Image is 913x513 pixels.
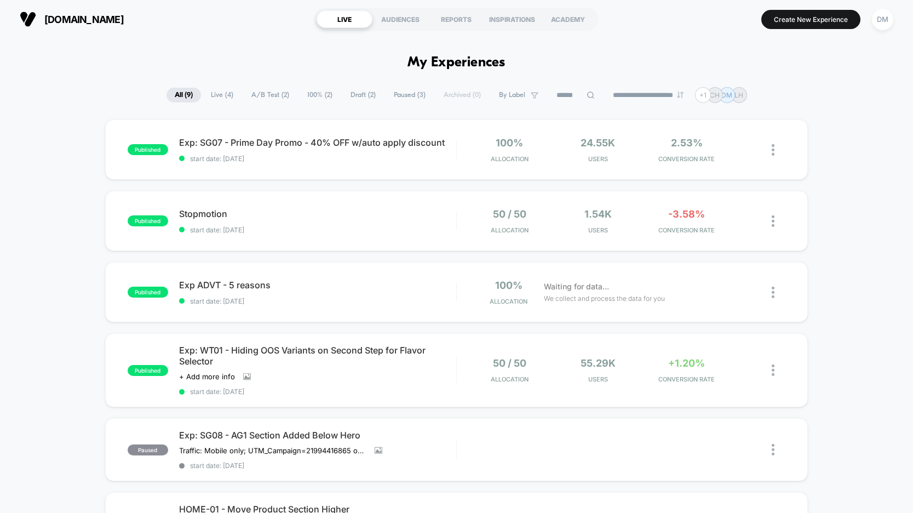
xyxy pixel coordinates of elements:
span: 100% [495,280,522,291]
span: +1.20% [668,357,705,369]
span: Stopmotion [179,208,456,219]
span: By Label [499,91,525,99]
span: Users [556,375,640,383]
span: Exp: SG08 - AG1 Section Added Below Hero [179,430,456,441]
span: start date: [DATE] [179,461,456,470]
p: DM [721,91,732,99]
img: close [772,287,774,298]
span: 1.54k [584,208,612,220]
img: close [772,215,774,227]
img: end [677,92,684,98]
span: 50 / 50 [493,357,526,369]
span: Allocation [491,226,529,234]
img: close [772,444,774,455]
span: Exp: SG07 - Prime Day Promo - 40% OFF w/auto apply discount [179,137,456,148]
span: 50 / 50 [493,208,526,220]
div: + 1 [695,87,711,103]
span: 100% [496,137,523,149]
span: Users [556,155,640,163]
span: Allocation [490,298,527,305]
span: Traffic: Mobile only; UTM_Campaign=21994416865 only [179,446,366,455]
img: close [772,364,774,376]
span: Allocation [491,375,529,383]
img: Visually logo [20,11,36,27]
span: Live ( 4 ) [203,88,242,102]
button: [DOMAIN_NAME] [16,10,127,28]
p: CH [710,91,720,99]
p: LH [734,91,743,99]
h1: My Experiences [407,55,506,71]
span: 100% ( 2 ) [299,88,341,102]
span: start date: [DATE] [179,387,456,396]
span: + Add more info [179,372,235,381]
span: Exp ADVT - 5 reasons [179,280,456,290]
span: start date: [DATE] [179,297,456,305]
button: DM [869,8,897,31]
img: close [772,144,774,156]
span: start date: [DATE] [179,226,456,234]
span: published [128,287,168,298]
span: CONVERSION RATE [645,375,728,383]
div: DM [872,9,893,30]
span: All ( 9 ) [166,88,201,102]
div: REPORTS [428,10,484,28]
span: Paused ( 3 ) [386,88,434,102]
div: ACADEMY [540,10,596,28]
div: AUDIENCES [372,10,428,28]
span: published [128,215,168,226]
span: -3.58% [668,208,705,220]
span: Waiting for data... [544,281,609,293]
span: Allocation [491,155,529,163]
div: INSPIRATIONS [484,10,540,28]
span: CONVERSION RATE [645,155,728,163]
span: 2.53% [671,137,703,149]
span: [DOMAIN_NAME] [44,14,124,25]
span: CONVERSION RATE [645,226,728,234]
span: A/B Test ( 2 ) [243,88,297,102]
span: Exp: WT01 - Hiding OOS Variants on Second Step for Flavor Selector [179,345,456,367]
div: LIVE [317,10,372,28]
span: published [128,144,168,155]
span: start date: [DATE] [179,155,456,163]
span: We collect and process the data for you [544,293,665,304]
span: 55.29k [581,357,616,369]
span: Users [556,226,640,234]
span: Draft ( 2 ) [342,88,384,102]
span: paused [128,444,168,455]
span: published [128,365,168,376]
button: Create New Experience [761,10,860,29]
span: 24.55k [581,137,615,149]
